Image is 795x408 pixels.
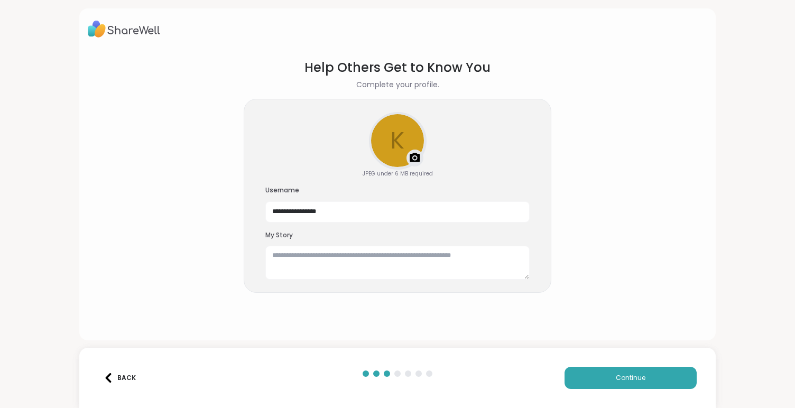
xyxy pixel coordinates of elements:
[356,79,439,90] h2: Complete your profile.
[616,373,645,383] span: Continue
[104,373,136,383] div: Back
[304,58,491,77] h1: Help Others Get to Know You
[565,367,697,389] button: Continue
[98,367,141,389] button: Back
[363,170,433,178] div: JPEG under 6 MB required
[88,17,160,41] img: ShareWell Logo
[265,186,530,195] h3: Username
[265,231,530,240] h3: My Story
